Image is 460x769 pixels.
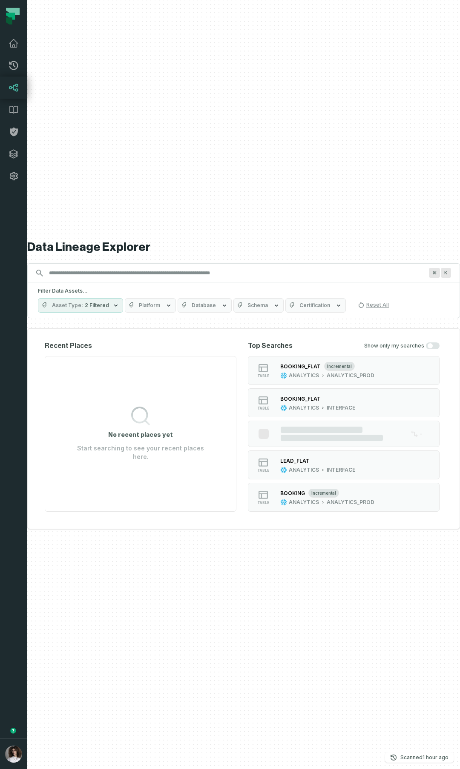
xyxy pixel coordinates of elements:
span: Press ⌘ + K to focus the search bar [441,268,451,278]
h1: Data Lineage Explorer [27,240,460,255]
div: Tooltip anchor [9,727,17,735]
p: Scanned [400,753,448,762]
button: Scanned[DATE] 1:04:42 PM [385,752,454,763]
span: Press ⌘ + K to focus the search bar [429,268,440,278]
img: avatar of Aluma Gelbard [5,746,22,763]
relative-time: Aug 21, 2025, 1:04 PM GMT+3 [423,754,448,760]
